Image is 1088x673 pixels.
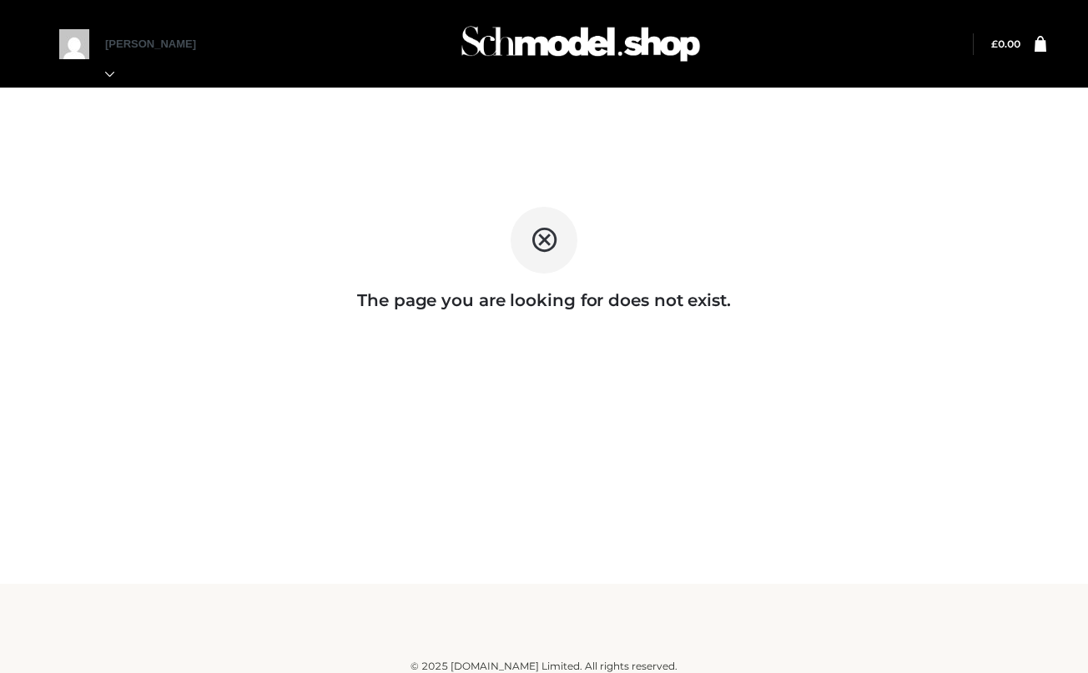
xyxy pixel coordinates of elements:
bdi: 0.00 [991,38,1020,50]
span: £ [991,38,998,50]
a: £0.00 [991,38,1020,50]
img: Schmodel.Shop [456,11,706,77]
a: Schmodel.Shop [456,11,606,77]
a: [PERSON_NAME] [105,38,214,80]
h3: The page you are looking for does not exist. [17,290,1071,310]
